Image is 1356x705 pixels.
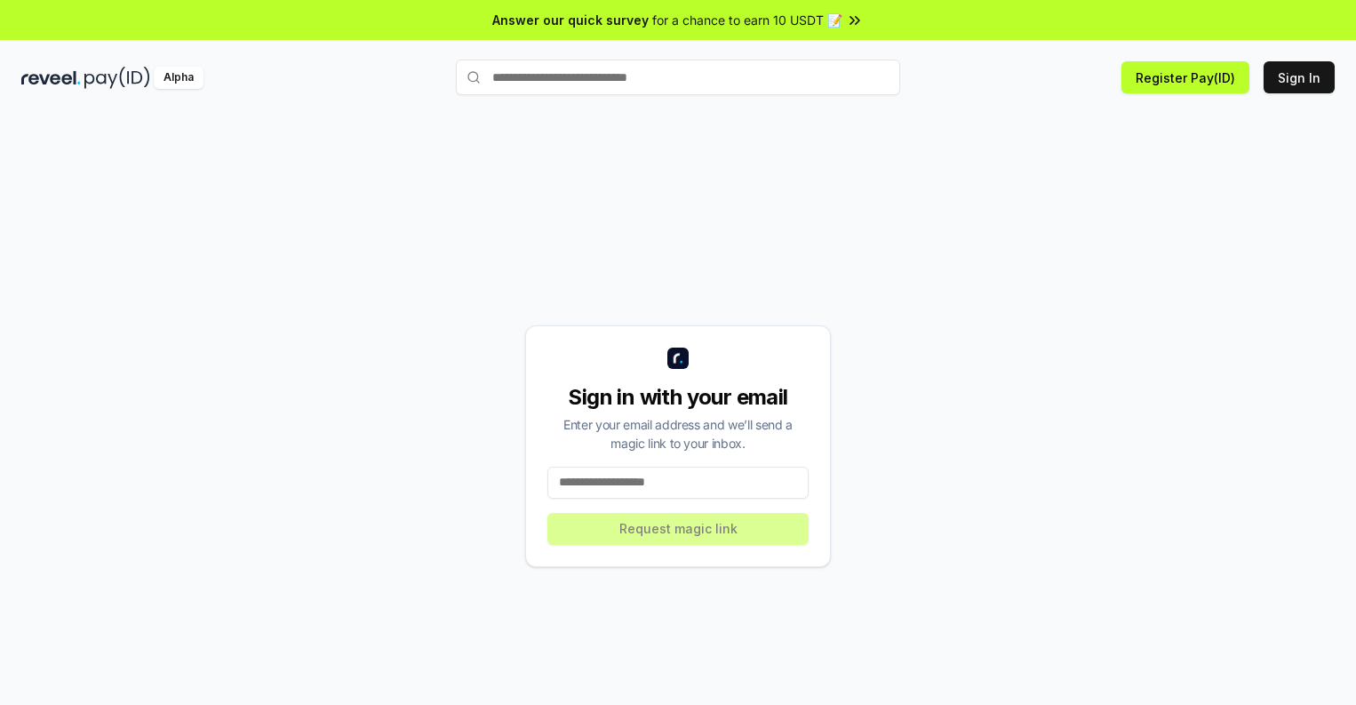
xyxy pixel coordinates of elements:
button: Sign In [1264,61,1335,93]
img: logo_small [667,348,689,369]
span: for a chance to earn 10 USDT 📝 [652,11,842,29]
div: Alpha [154,67,203,89]
div: Sign in with your email [547,383,809,412]
div: Enter your email address and we’ll send a magic link to your inbox. [547,415,809,453]
img: reveel_dark [21,67,81,89]
img: pay_id [84,67,150,89]
button: Register Pay(ID) [1121,61,1249,93]
span: Answer our quick survey [492,11,649,29]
